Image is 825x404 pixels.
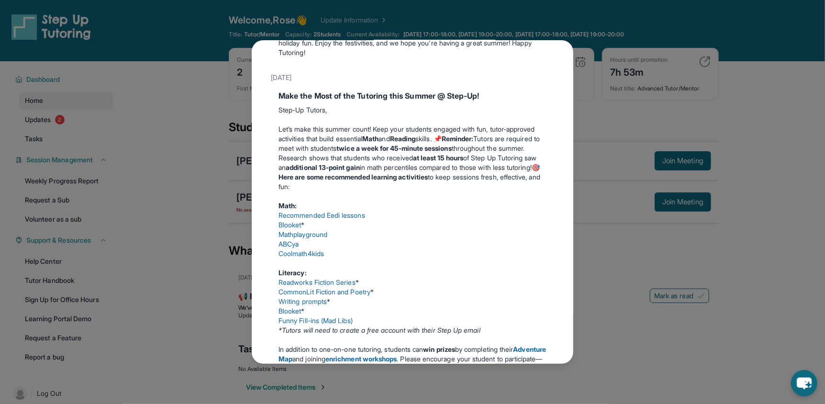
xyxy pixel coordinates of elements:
[279,124,546,153] p: Let’s make this summer count! Keep your students engaged with fun, tutor-approved activities that...
[325,355,397,363] a: enrichment workshops
[279,240,299,248] a: ABCya
[791,370,817,396] button: chat-button
[279,288,370,296] a: CommonLit Fiction and Poetry
[279,90,546,101] div: Make the Most of the Tutoring this Summer @ Step-Up!
[279,230,327,238] a: Mathplayground
[279,307,301,315] a: Blooket
[279,202,297,210] strong: Math:
[279,345,546,383] p: In addition to one-on-one tutoring, students can by completing their and joining . Please encoura...
[279,211,365,219] a: Recommended Eedi lessons
[279,297,327,305] a: Writing prompts
[362,135,379,143] strong: Math
[279,105,546,115] p: Step-Up Tutors,
[279,249,324,258] a: Coolmath4kids
[279,316,353,325] a: Funny Fill-ins (Mad Libs)
[336,144,451,152] strong: twice a week for 45-minute sessions
[271,69,554,86] div: [DATE]
[279,221,301,229] a: Blooket
[279,326,480,334] em: *Tutors will need to create a free account with their Step Up email
[413,154,463,162] strong: at least 15 hours
[279,153,546,191] p: Research shows that students who received of Step Up Tutoring saw an in math percentiles compared...
[390,135,416,143] strong: Reading
[279,278,356,286] a: Readworks Fiction Series
[423,345,455,353] strong: win prizes
[286,163,360,171] strong: additional 13-point gain
[279,269,307,277] strong: Literacy:
[442,135,474,143] strong: Reminder:
[279,173,428,181] strong: Here are some recommended learning activities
